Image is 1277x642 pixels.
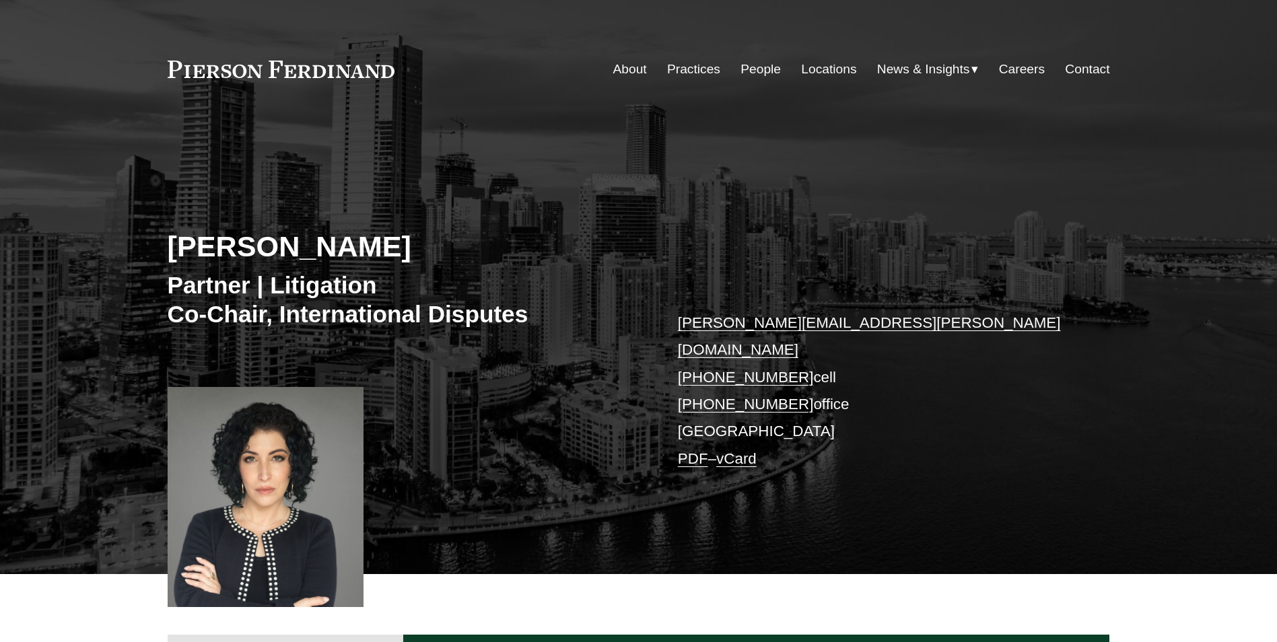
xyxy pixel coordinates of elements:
[678,314,1061,358] a: [PERSON_NAME][EMAIL_ADDRESS][PERSON_NAME][DOMAIN_NAME]
[716,450,757,467] a: vCard
[678,450,708,467] a: PDF
[999,57,1045,82] a: Careers
[877,58,970,81] span: News & Insights
[1065,57,1109,82] a: Contact
[613,57,647,82] a: About
[801,57,856,82] a: Locations
[678,310,1070,472] p: cell office [GEOGRAPHIC_DATA] –
[678,396,814,413] a: [PHONE_NUMBER]
[168,271,639,329] h3: Partner | Litigation Co-Chair, International Disputes
[740,57,781,82] a: People
[168,229,639,264] h2: [PERSON_NAME]
[877,57,979,82] a: folder dropdown
[678,369,814,386] a: [PHONE_NUMBER]
[667,57,720,82] a: Practices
